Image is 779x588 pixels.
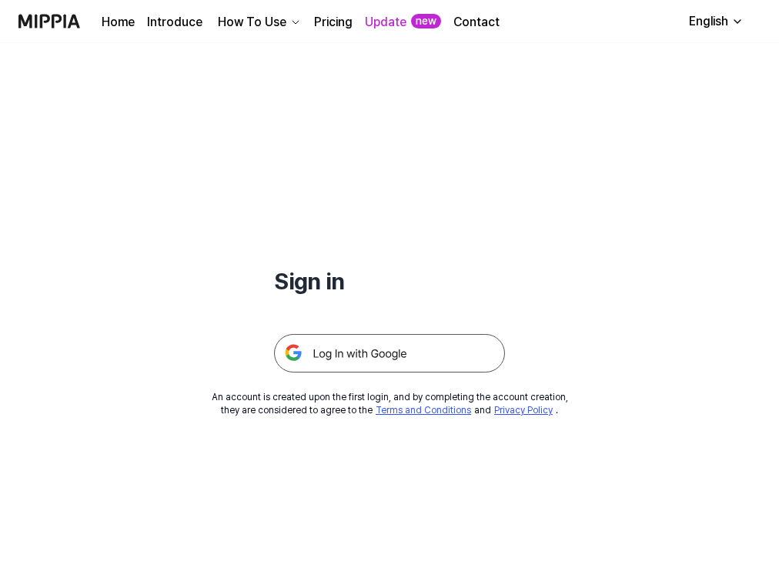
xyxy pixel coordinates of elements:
a: Introduce [147,13,202,32]
a: Update [365,13,406,32]
a: Terms and Conditions [376,405,471,416]
button: How To Use [215,13,302,32]
div: An account is created upon the first login, and by completing the account creation, they are cons... [212,391,568,417]
div: How To Use [215,13,289,32]
img: 구글 로그인 버튼 [274,334,505,373]
div: English [686,12,731,31]
button: English [677,6,753,37]
h1: Sign in [274,265,505,297]
a: Pricing [314,13,353,32]
div: new [411,14,441,29]
a: Privacy Policy [494,405,553,416]
a: Home [102,13,135,32]
a: Contact [453,13,500,32]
